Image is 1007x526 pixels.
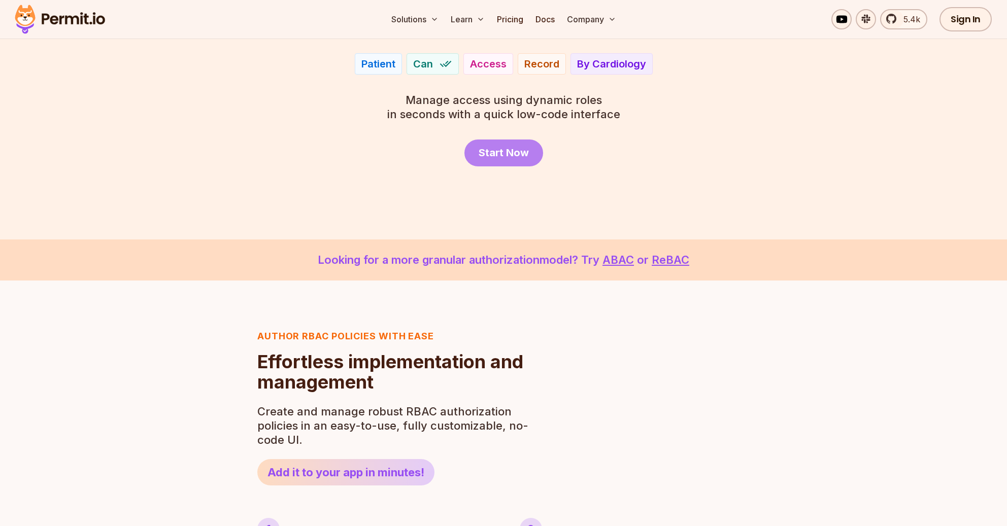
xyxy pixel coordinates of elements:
p: Create and manage robust RBAC authorization policies in an easy-to-use, fully customizable, no-co... [257,404,534,447]
div: Patient [361,57,395,71]
span: Can [413,57,433,71]
button: Learn [447,9,489,29]
button: Solutions [387,9,443,29]
div: Access [470,57,507,71]
span: Manage access using dynamic roles [387,93,620,107]
img: Permit logo [10,2,110,37]
a: ReBAC [652,253,689,266]
div: Record [524,57,559,71]
span: Start Now [479,146,529,160]
p: in seconds with a quick low-code interface [387,93,620,121]
a: Start Now [464,139,543,166]
a: Add it to your app in minutes! [257,459,434,485]
div: By Cardiology [577,57,646,71]
div: During work hours [577,43,667,57]
h2: Effortless implementation and management [257,352,534,392]
a: Sign In [939,7,992,31]
span: 5.4k [897,13,920,25]
a: 5.4k [880,9,927,29]
a: Pricing [493,9,527,29]
a: Docs [531,9,559,29]
div: Accountant [361,43,418,57]
p: Looking for a more granular authorization model? Try or [24,252,983,268]
a: ABAC [602,253,634,266]
div: Statement [524,43,575,57]
button: Company [563,9,620,29]
div: Edit [470,43,488,57]
h3: Author RBAC POLICIES with EASE [257,329,534,343]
